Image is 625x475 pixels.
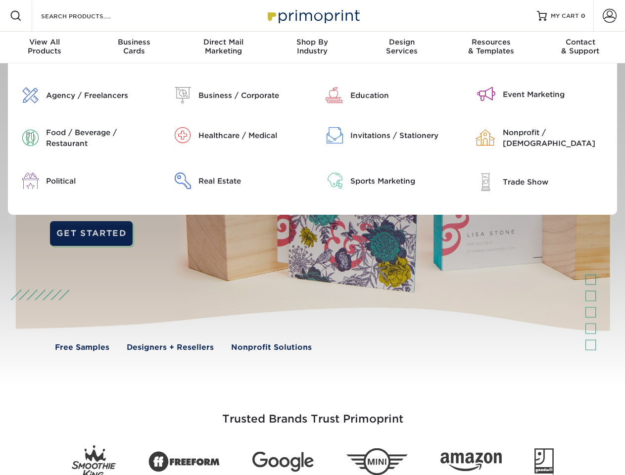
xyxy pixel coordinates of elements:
[198,90,305,101] div: Business / Corporate
[551,12,579,20] span: MY CART
[357,32,446,63] a: DesignServices
[168,173,305,189] a: Real Estate
[472,127,610,149] a: Nonprofit / [DEMOGRAPHIC_DATA]
[350,90,457,101] div: Education
[446,32,535,63] a: Resources& Templates
[536,32,625,63] a: Contact& Support
[472,173,610,191] a: Trade Show
[198,176,305,187] div: Real Estate
[198,130,305,141] div: Healthcare / Medical
[89,38,178,55] div: Cards
[536,38,625,55] div: & Support
[23,389,602,437] h3: Trusted Brands Trust Primoprint
[320,127,458,143] a: Invitations / Stationery
[503,177,610,188] div: Trade Show
[440,453,502,472] img: Amazon
[46,176,153,187] div: Political
[89,38,178,47] span: Business
[534,448,554,475] img: Goodwill
[268,38,357,55] div: Industry
[446,38,535,47] span: Resources
[503,89,610,100] div: Event Marketing
[268,32,357,63] a: Shop ByIndustry
[252,452,314,472] img: Google
[581,12,585,19] span: 0
[320,173,458,189] a: Sports Marketing
[320,87,458,103] a: Education
[446,38,535,55] div: & Templates
[15,87,153,103] a: Agency / Freelancers
[15,127,153,149] a: Food / Beverage / Restaurant
[350,130,457,141] div: Invitations / Stationery
[503,127,610,149] div: Nonprofit / [DEMOGRAPHIC_DATA]
[536,38,625,47] span: Contact
[89,32,178,63] a: BusinessCards
[179,38,268,55] div: Marketing
[168,87,305,103] a: Business / Corporate
[179,38,268,47] span: Direct Mail
[472,87,610,101] a: Event Marketing
[357,38,446,47] span: Design
[350,176,457,187] div: Sports Marketing
[15,173,153,189] a: Political
[263,5,362,26] img: Primoprint
[357,38,446,55] div: Services
[46,90,153,101] div: Agency / Freelancers
[46,127,153,149] div: Food / Beverage / Restaurant
[268,38,357,47] span: Shop By
[168,127,305,143] a: Healthcare / Medical
[179,32,268,63] a: Direct MailMarketing
[40,10,137,22] input: SEARCH PRODUCTS.....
